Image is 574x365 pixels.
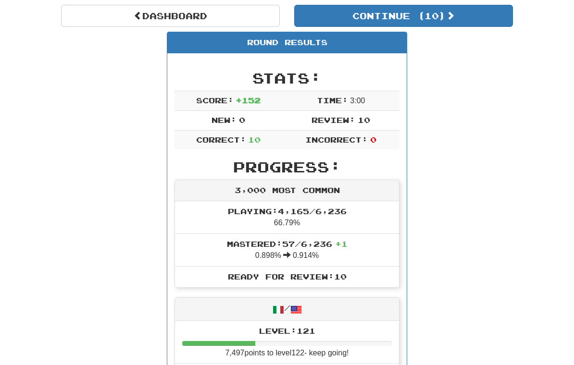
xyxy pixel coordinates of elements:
button: Continue (10) [294,5,513,27]
h2: Progress: [175,159,399,175]
span: Score: [196,96,234,105]
div: / [175,298,399,320]
div: 3,000 Most Common [175,180,399,201]
a: Dashboard [61,5,280,27]
span: + 1 [335,239,348,248]
span: + 152 [236,96,261,105]
span: Time: [317,96,348,105]
span: Playing: 4,165 / 6,236 [228,207,347,216]
span: Review: [312,115,355,124]
span: Ready for Review: 10 [228,272,347,281]
span: 3 : 0 0 [350,97,365,105]
span: 10 [358,115,370,124]
span: 0 [370,135,376,144]
li: 7,497 points to level 122 - keep going! [175,321,399,364]
span: 10 [248,135,261,144]
span: 0 [239,115,245,124]
span: Correct: [196,135,246,144]
span: Level: 121 [259,326,315,335]
span: Mastered: 57 / 6,236 [227,239,348,248]
li: 0.898% 0.914% [175,233,399,267]
span: New: [212,115,237,124]
span: Incorrect: [305,135,368,144]
li: 66.79% [175,201,399,234]
h2: Stats: [175,70,399,86]
div: Round Results [167,32,407,53]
